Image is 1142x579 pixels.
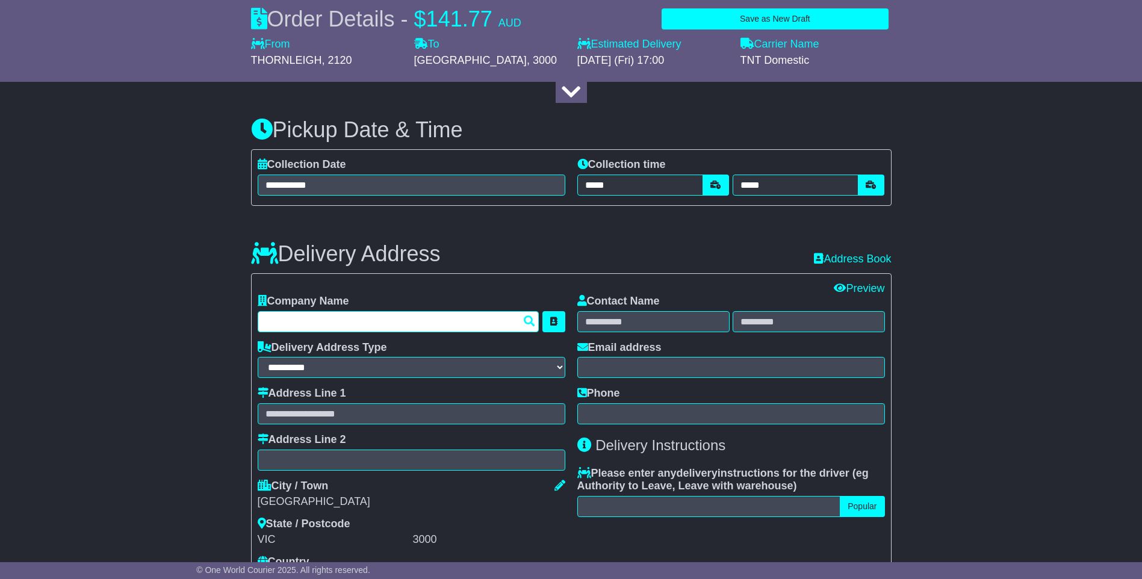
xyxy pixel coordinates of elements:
label: Contact Name [577,295,660,308]
a: Preview [834,282,884,294]
span: 141.77 [426,7,492,31]
label: State / Postcode [258,518,350,531]
span: [GEOGRAPHIC_DATA] [414,54,527,66]
div: TNT Domestic [740,54,892,67]
label: Country [258,556,309,569]
div: 3000 [413,533,565,546]
span: AUD [498,17,521,29]
span: © One World Courier 2025. All rights reserved. [196,565,370,575]
label: Address Line 2 [258,433,346,447]
span: eg Authority to Leave, Leave with warehouse [577,467,869,492]
div: [DATE] (Fri) 17:00 [577,54,728,67]
h3: Delivery Address [251,242,441,266]
span: delivery [677,467,718,479]
span: , 2120 [322,54,352,66]
label: Phone [577,387,620,400]
label: Estimated Delivery [577,38,728,51]
label: City / Town [258,480,329,493]
label: Email address [577,341,662,355]
a: Address Book [814,253,891,265]
label: To [414,38,439,51]
button: Save as New Draft [662,8,888,29]
span: Delivery Instructions [595,437,725,453]
label: From [251,38,290,51]
div: [GEOGRAPHIC_DATA] [258,495,565,509]
span: $ [414,7,426,31]
label: Please enter any instructions for the driver ( ) [577,467,885,493]
label: Delivery Address Type [258,341,387,355]
span: THORNLEIGH [251,54,322,66]
h3: Pickup Date & Time [251,118,892,142]
span: , 3000 [527,54,557,66]
button: Popular [840,496,884,517]
label: Collection Date [258,158,346,172]
label: Company Name [258,295,349,308]
div: Order Details - [251,6,521,32]
div: VIC [258,533,410,546]
label: Collection time [577,158,666,172]
label: Carrier Name [740,38,819,51]
label: Address Line 1 [258,387,346,400]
